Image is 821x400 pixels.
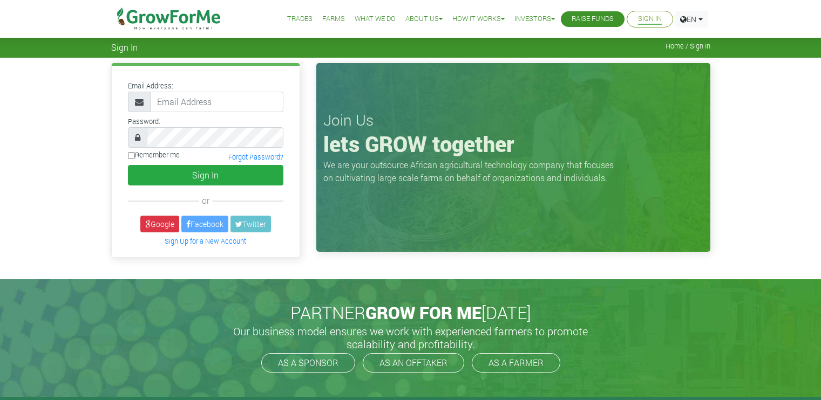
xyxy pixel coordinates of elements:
[128,152,135,159] input: Remember me
[323,111,703,129] h3: Join Us
[111,42,138,52] span: Sign In
[472,353,560,373] a: AS A FARMER
[322,13,345,25] a: Farms
[128,116,160,127] label: Password:
[666,42,710,50] span: Home / Sign In
[222,325,600,350] h5: Our business model ensures we work with experienced farmers to promote scalability and profitabil...
[287,13,313,25] a: Trades
[140,216,179,232] a: Google
[675,11,708,27] a: EN
[363,353,464,373] a: AS AN OFFTAKER
[323,131,703,157] h1: lets GROW together
[165,237,246,245] a: Sign Up for a New Account
[228,153,283,161] a: Forgot Password?
[452,13,505,25] a: How it Works
[116,302,706,323] h2: PARTNER [DATE]
[128,194,283,207] div: or
[355,13,396,25] a: What We Do
[514,13,555,25] a: Investors
[128,81,173,91] label: Email Address:
[261,353,355,373] a: AS A SPONSOR
[128,150,180,160] label: Remember me
[128,165,283,185] button: Sign In
[365,301,481,324] span: GROW FOR ME
[405,13,443,25] a: About Us
[150,92,283,112] input: Email Address
[323,158,620,184] p: We are your outsource African agricultural technology company that focuses on cultivating large s...
[638,13,662,25] a: Sign In
[572,13,614,25] a: Raise Funds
